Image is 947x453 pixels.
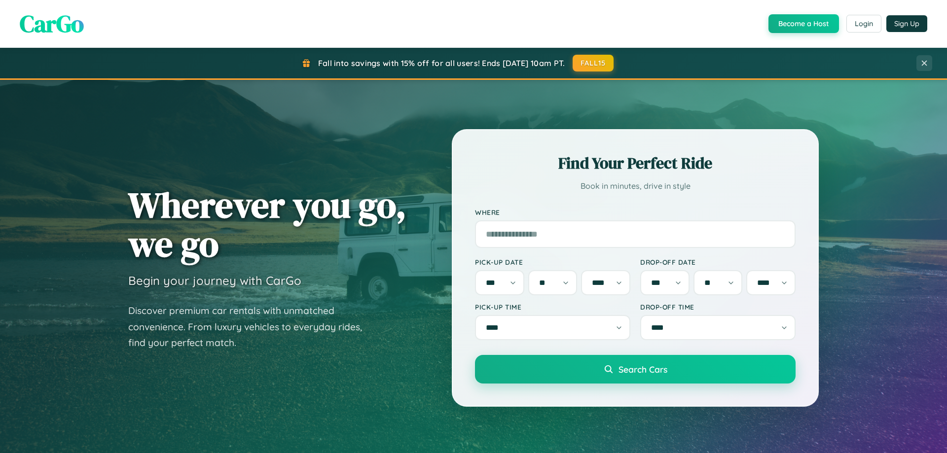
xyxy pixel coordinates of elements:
span: Search Cars [619,364,667,375]
button: Sign Up [886,15,927,32]
label: Pick-up Date [475,258,630,266]
label: Drop-off Time [640,303,796,311]
button: Become a Host [768,14,839,33]
button: FALL15 [573,55,614,71]
h1: Wherever you go, we go [128,185,406,263]
button: Search Cars [475,355,796,383]
p: Discover premium car rentals with unmatched convenience. From luxury vehicles to everyday rides, ... [128,303,375,351]
h2: Find Your Perfect Ride [475,152,796,174]
label: Pick-up Time [475,303,630,311]
label: Where [475,208,796,216]
h3: Begin your journey with CarGo [128,273,301,288]
p: Book in minutes, drive in style [475,179,796,193]
label: Drop-off Date [640,258,796,266]
span: CarGo [20,7,84,40]
span: Fall into savings with 15% off for all users! Ends [DATE] 10am PT. [318,58,565,68]
button: Login [846,15,881,33]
